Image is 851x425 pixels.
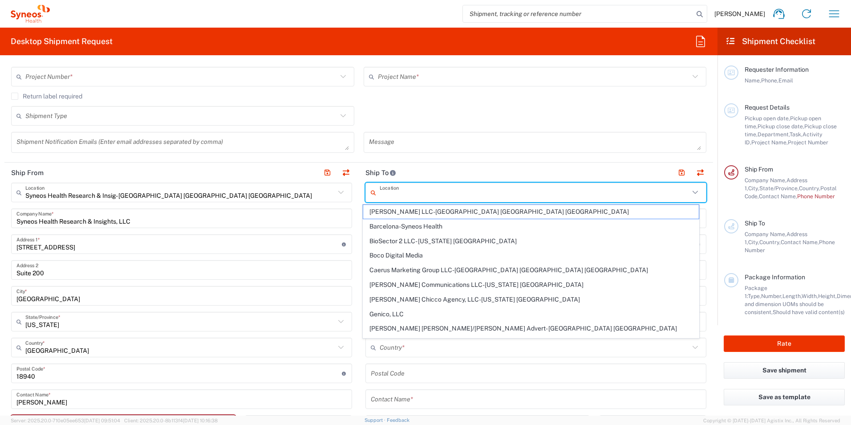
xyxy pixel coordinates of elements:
[745,231,786,237] span: Company Name,
[773,309,845,315] span: Should have valid content(s)
[799,185,820,192] span: Country,
[745,104,790,111] span: Request Details
[463,5,693,22] input: Shipment, tracking or reference number
[745,285,767,299] span: Package 1:
[363,205,699,219] span: [PERSON_NAME] LLC-[GEOGRAPHIC_DATA] [GEOGRAPHIC_DATA] [GEOGRAPHIC_DATA]
[363,307,699,321] span: Genico, LLC
[758,123,804,130] span: Pickup close date,
[788,139,828,146] span: Project Number
[745,274,805,281] span: Package Information
[725,36,815,47] h2: Shipment Checklist
[714,10,765,18] span: [PERSON_NAME]
[363,249,699,262] span: Boco Digital Media
[745,220,765,227] span: Ship To
[363,220,699,233] span: Barcelona-Syneos Health
[761,77,778,84] span: Phone,
[745,115,790,122] span: Pickup open date,
[759,193,797,200] span: Contact Name,
[387,417,409,423] a: Feedback
[724,362,845,379] button: Save shipment
[761,293,782,299] span: Number,
[748,293,761,299] span: Type,
[703,417,840,425] span: Copyright © [DATE]-[DATE] Agistix Inc., All Rights Reserved
[363,336,699,350] span: Haas & Health Partner Public Relations GmbH
[759,239,781,245] span: Country,
[363,234,699,248] span: BioSector 2 LLC- [US_STATE] [GEOGRAPHIC_DATA]
[781,239,819,245] span: Contact Name,
[790,131,802,138] span: Task,
[751,139,788,146] span: Project Name,
[11,168,44,177] h2: Ship From
[745,66,809,73] span: Requester Information
[363,293,699,306] span: [PERSON_NAME] Chicco Agency, LLC-[US_STATE] [GEOGRAPHIC_DATA]
[802,293,818,299] span: Width,
[11,418,120,423] span: Server: 2025.20.0-710e05ee653
[797,193,835,200] span: Phone Number
[365,168,396,177] h2: Ship To
[365,417,387,423] a: Support
[745,77,761,84] span: Name,
[745,166,773,173] span: Ship From
[84,418,120,423] span: [DATE] 09:51:04
[778,77,793,84] span: Email
[759,185,799,192] span: State/Province,
[124,418,218,423] span: Client: 2025.20.0-8b113f4
[11,36,113,47] h2: Desktop Shipment Request
[363,263,699,277] span: Caerus Marketing Group LLC-[GEOGRAPHIC_DATA] [GEOGRAPHIC_DATA] [GEOGRAPHIC_DATA]
[363,322,699,335] span: [PERSON_NAME] [PERSON_NAME]/[PERSON_NAME] Advert- [GEOGRAPHIC_DATA] [GEOGRAPHIC_DATA]
[818,293,837,299] span: Height,
[758,131,790,138] span: Department,
[363,278,699,292] span: [PERSON_NAME] Communications LLC-[US_STATE] [GEOGRAPHIC_DATA]
[724,335,845,352] button: Rate
[782,293,802,299] span: Length,
[11,93,82,100] label: Return label required
[748,185,759,192] span: City,
[745,177,786,184] span: Company Name,
[724,389,845,405] button: Save as template
[748,239,759,245] span: City,
[183,418,218,423] span: [DATE] 10:16:38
